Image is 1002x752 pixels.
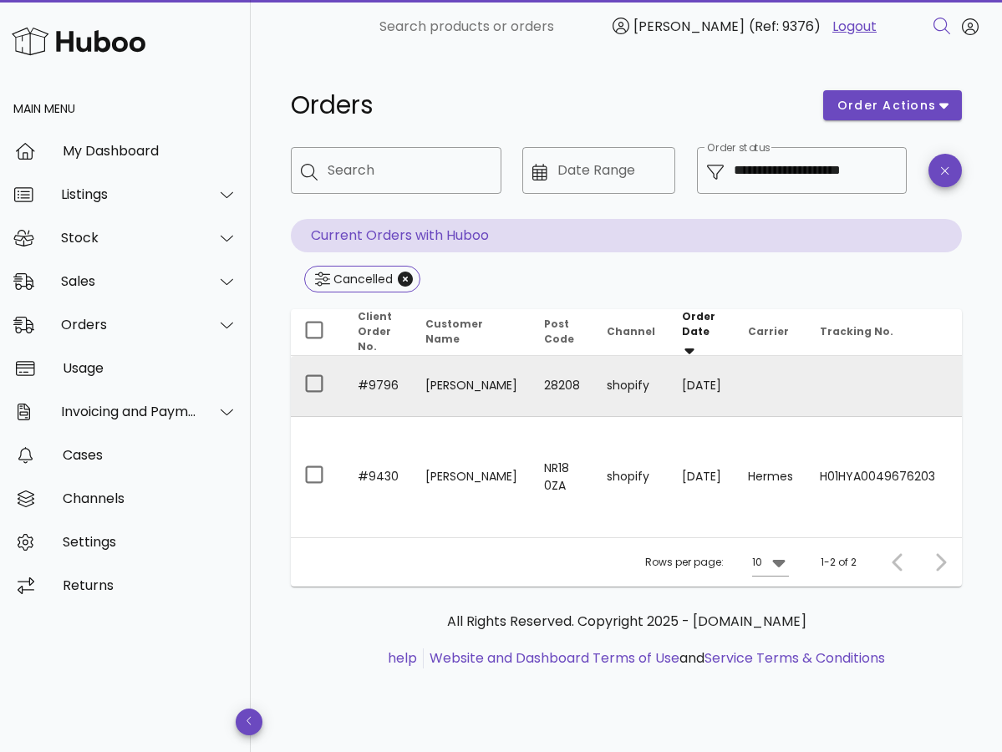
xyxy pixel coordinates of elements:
th: Customer Name [412,309,531,356]
td: shopify [593,356,669,417]
img: Huboo Logo [12,23,145,59]
div: Listings [61,186,197,202]
th: Post Code [531,309,593,356]
a: Logout [832,17,877,37]
button: order actions [823,90,962,120]
div: Settings [63,534,237,550]
td: [PERSON_NAME] [412,417,531,537]
span: Post Code [544,317,574,346]
label: Order status [707,142,770,155]
td: [DATE] [669,356,735,417]
div: Rows per page: [645,538,789,587]
div: Orders [61,317,197,333]
span: (Ref: 9376) [749,17,821,36]
a: help [388,648,417,668]
p: Current Orders with Huboo [291,219,962,252]
th: Order Date: Sorted descending. Activate to remove sorting. [669,309,735,356]
div: 10Rows per page: [752,549,789,576]
p: All Rights Reserved. Copyright 2025 - [DOMAIN_NAME] [304,612,949,632]
div: Stock [61,230,197,246]
td: #9796 [344,356,412,417]
td: [PERSON_NAME] [412,356,531,417]
span: Carrier [748,324,789,338]
a: Service Terms & Conditions [704,648,885,668]
th: Channel [593,309,669,356]
td: Hermes [735,417,806,537]
span: [PERSON_NAME] [633,17,745,36]
div: Cases [63,447,237,463]
td: shopify [593,417,669,537]
td: NR18 0ZA [531,417,593,537]
span: Channel [607,324,655,338]
span: Client Order No. [358,309,392,353]
div: 10 [752,555,762,570]
div: Usage [63,360,237,376]
td: [DATE] [669,417,735,537]
div: Channels [63,490,237,506]
div: Invoicing and Payments [61,404,197,419]
span: Tracking No. [820,324,893,338]
span: Order Date [682,309,715,338]
button: Close [398,272,413,287]
span: Customer Name [425,317,483,346]
th: Client Order No. [344,309,412,356]
td: #9430 [344,417,412,537]
h1: Orders [291,90,803,120]
div: Returns [63,577,237,593]
th: Tracking No. [806,309,949,356]
td: H01HYA0049676203 [806,417,949,537]
td: 28208 [531,356,593,417]
span: order actions [837,97,937,114]
div: Sales [61,273,197,289]
a: Website and Dashboard Terms of Use [430,648,679,668]
div: 1-2 of 2 [821,555,857,570]
div: My Dashboard [63,143,237,159]
li: and [424,648,885,668]
th: Carrier [735,309,806,356]
div: Cancelled [330,271,393,287]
